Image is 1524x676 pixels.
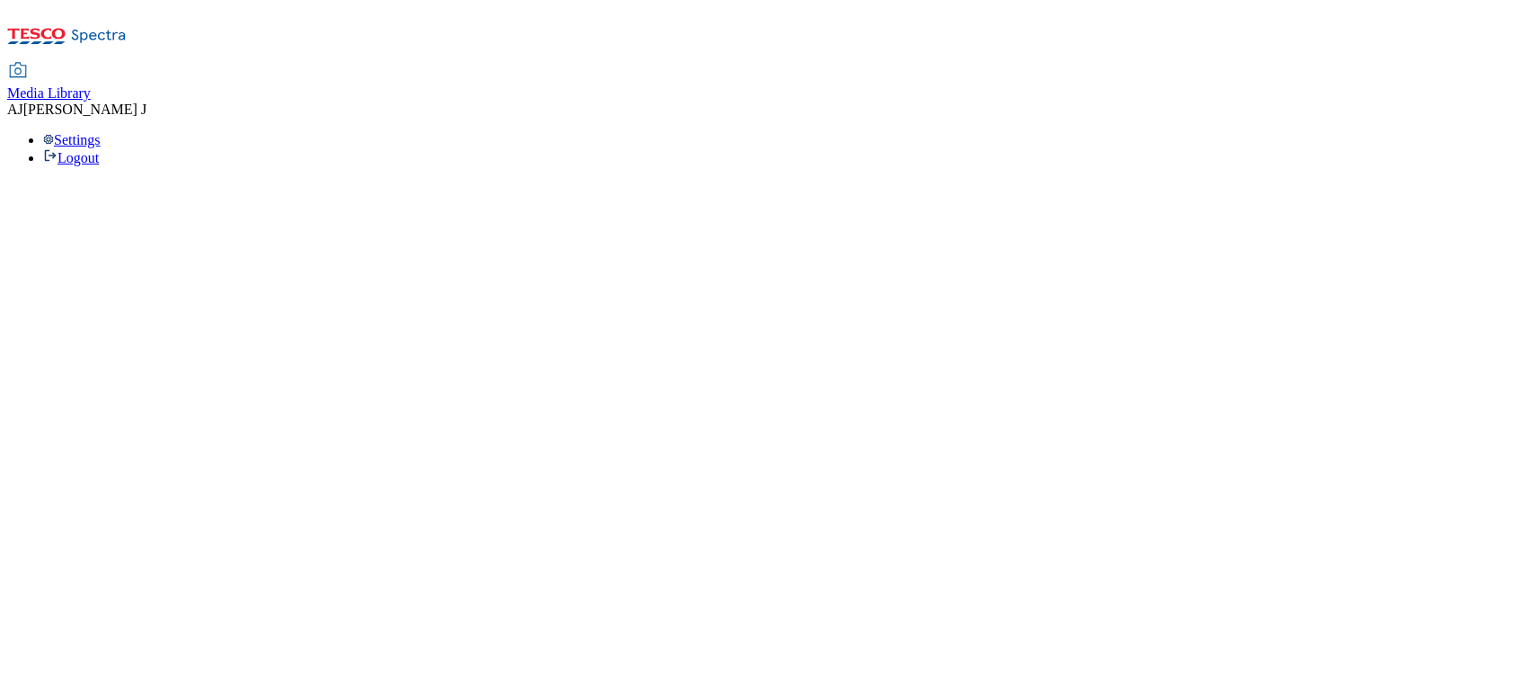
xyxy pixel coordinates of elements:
a: Media Library [7,64,91,102]
a: Logout [43,150,99,165]
span: Media Library [7,85,91,101]
span: [PERSON_NAME] J [23,102,146,117]
a: Settings [43,132,101,147]
span: AJ [7,102,23,117]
